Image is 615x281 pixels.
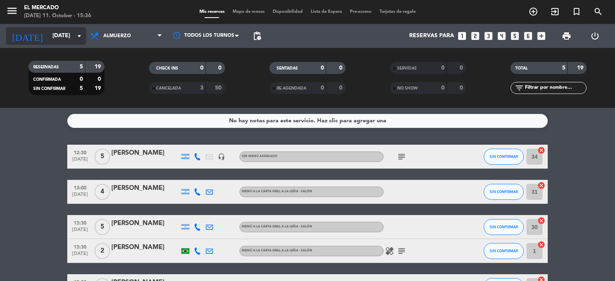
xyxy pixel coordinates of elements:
strong: 50 [215,85,223,91]
i: filter_list [515,83,524,93]
span: 2 [94,243,110,259]
strong: 0 [339,85,344,91]
span: Reservas para [409,33,454,39]
strong: 0 [441,65,444,71]
span: SIN CONFIRMAR [490,189,518,194]
i: looks_6 [523,31,533,41]
span: 4 [94,184,110,200]
i: exit_to_app [550,7,560,16]
span: SIN CONFIRMAR [33,87,65,91]
i: cancel [537,181,545,189]
span: CANCELADA [156,86,181,90]
strong: 0 [98,76,102,82]
span: Menú a la carta grill a la leña - Salón [242,249,312,252]
i: healing [385,246,394,256]
span: Menú a la carta grill a la leña - Salón [242,190,312,193]
strong: 0 [441,85,444,91]
strong: 5 [562,65,565,71]
span: [DATE] [70,192,90,201]
i: power_settings_new [590,31,600,41]
div: [DATE] 11. October - 15:36 [24,12,91,20]
i: looks_3 [483,31,494,41]
i: looks_one [457,31,467,41]
button: menu [6,5,18,20]
span: SIN CONFIRMAR [490,154,518,159]
span: Mapa de mesas [229,10,269,14]
div: LOG OUT [581,24,609,48]
span: Disponibilidad [269,10,307,14]
strong: 0 [339,65,344,71]
i: looks_4 [496,31,507,41]
div: [PERSON_NAME] [111,183,179,193]
strong: 0 [460,65,464,71]
i: search [593,7,603,16]
div: [PERSON_NAME] [111,242,179,253]
i: [DATE] [6,27,48,45]
strong: 5 [80,64,83,70]
i: cancel [537,241,545,249]
i: arrow_drop_down [74,31,84,41]
span: NO SHOW [397,86,418,90]
span: 5 [94,219,110,235]
button: SIN CONFIRMAR [484,184,524,200]
strong: 19 [94,86,102,91]
span: [DATE] [70,227,90,236]
i: menu [6,5,18,17]
i: headset_mic [218,153,225,160]
button: SIN CONFIRMAR [484,149,524,165]
i: looks_5 [510,31,520,41]
strong: 0 [218,65,223,71]
div: [PERSON_NAME] [111,218,179,229]
strong: 3 [200,85,203,91]
div: [PERSON_NAME] [111,148,179,158]
span: print [562,31,571,41]
i: add_box [536,31,547,41]
span: Menú a la carta grill a la leña - Salón [242,225,312,228]
input: Filtrar por nombre... [524,84,586,92]
span: RE AGENDADA [277,86,306,90]
span: pending_actions [252,31,262,41]
strong: 0 [80,76,83,82]
span: 13:30 [70,242,90,251]
strong: 0 [200,65,203,71]
span: 13:00 [70,183,90,192]
span: [DATE] [70,157,90,166]
span: TOTAL [515,66,528,70]
span: Sin menú asignado [242,155,277,158]
span: Pre-acceso [346,10,376,14]
span: RESERVADAS [33,65,59,69]
strong: 0 [460,85,464,91]
span: Tarjetas de regalo [376,10,420,14]
span: Mis reservas [195,10,229,14]
span: SERVIDAS [397,66,417,70]
span: [DATE] [70,251,90,260]
i: cancel [537,146,545,154]
span: CONFIRMADA [33,78,61,82]
span: SIN CONFIRMAR [490,225,518,229]
strong: 19 [577,65,585,71]
button: SIN CONFIRMAR [484,219,524,235]
span: Almuerzo [103,33,131,39]
span: CHECK INS [156,66,178,70]
i: turned_in_not [572,7,581,16]
strong: 5 [80,86,83,91]
strong: 19 [94,64,102,70]
span: 5 [94,149,110,165]
span: Lista de Espera [307,10,346,14]
i: add_circle_outline [529,7,538,16]
div: No hay notas para este servicio. Haz clic para agregar una [229,116,386,126]
span: 12:30 [70,147,90,157]
span: SIN CONFIRMAR [490,249,518,253]
button: SIN CONFIRMAR [484,243,524,259]
strong: 0 [321,65,324,71]
div: El Mercado [24,4,91,12]
i: subject [397,152,406,161]
span: 13:30 [70,218,90,227]
i: subject [397,246,406,256]
strong: 0 [321,85,324,91]
i: looks_two [470,31,480,41]
span: SENTADAS [277,66,298,70]
i: cancel [537,217,545,225]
